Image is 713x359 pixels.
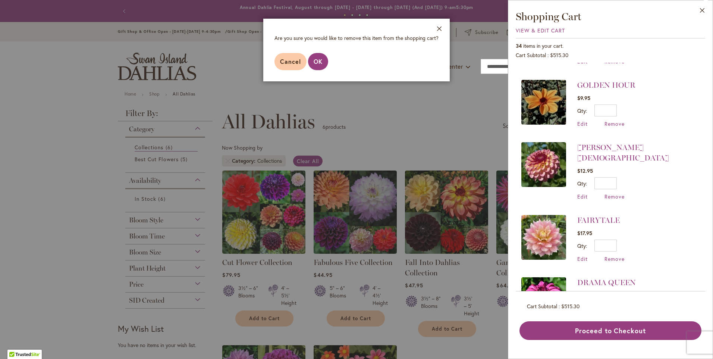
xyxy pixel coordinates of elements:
a: [PERSON_NAME][DEMOGRAPHIC_DATA] [577,143,669,162]
span: $9.95 [577,94,590,102]
span: items in your cart. [523,42,563,49]
label: Qty [577,180,587,187]
span: $12.95 [577,167,593,174]
img: FAIRYTALE [521,215,566,260]
a: GOLDEN HOUR [577,81,635,90]
span: OK [314,57,323,65]
a: Edit [577,255,588,262]
a: Edit [577,120,588,127]
img: DRAMA QUEEN [521,277,566,322]
a: Remove [604,193,625,200]
span: $515.30 [550,51,568,59]
button: OK [308,53,328,70]
img: Foxy Lady [521,142,566,187]
span: $515.30 [561,303,579,310]
a: Remove [604,255,625,262]
span: 34 [516,42,522,49]
a: DRAMA QUEEN [577,278,636,287]
div: Are you sure you would like to remove this item from the shopping cart? [274,34,439,42]
a: Edit [577,193,588,200]
a: FAIRYTALE [577,216,620,225]
a: View & Edit Cart [516,27,565,34]
img: GOLDEN HOUR [521,80,566,125]
span: $17.95 [577,230,592,237]
label: Qty [577,242,587,249]
label: Qty [577,107,587,114]
button: Cancel [274,53,307,70]
span: Shopping Cart [516,10,581,23]
span: Cart Subtotal [527,303,557,310]
span: Cart Subtotal [516,51,546,59]
a: FAIRYTALE [521,215,566,262]
a: DRAMA QUEEN [521,277,566,325]
a: Foxy Lady [521,142,566,200]
span: Cancel [280,57,301,65]
button: Proceed to Checkout [519,321,701,340]
a: Remove [604,120,625,127]
a: GOLDEN HOUR [521,80,566,127]
iframe: Launch Accessibility Center [6,333,26,353]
